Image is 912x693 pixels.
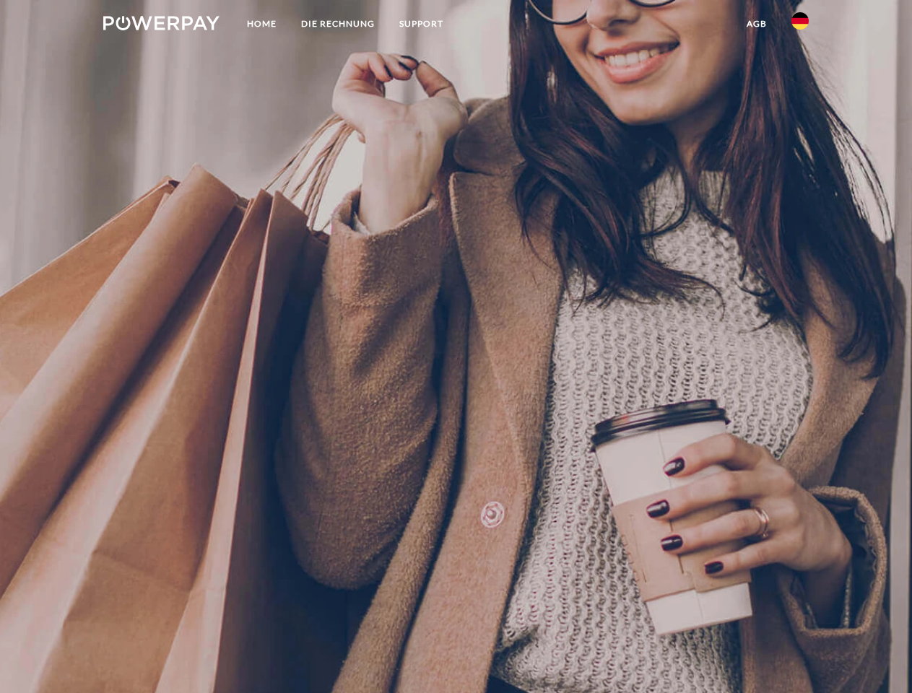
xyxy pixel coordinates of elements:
[734,11,779,37] a: agb
[791,12,809,30] img: de
[103,16,220,30] img: logo-powerpay-white.svg
[235,11,289,37] a: Home
[387,11,456,37] a: SUPPORT
[289,11,387,37] a: DIE RECHNUNG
